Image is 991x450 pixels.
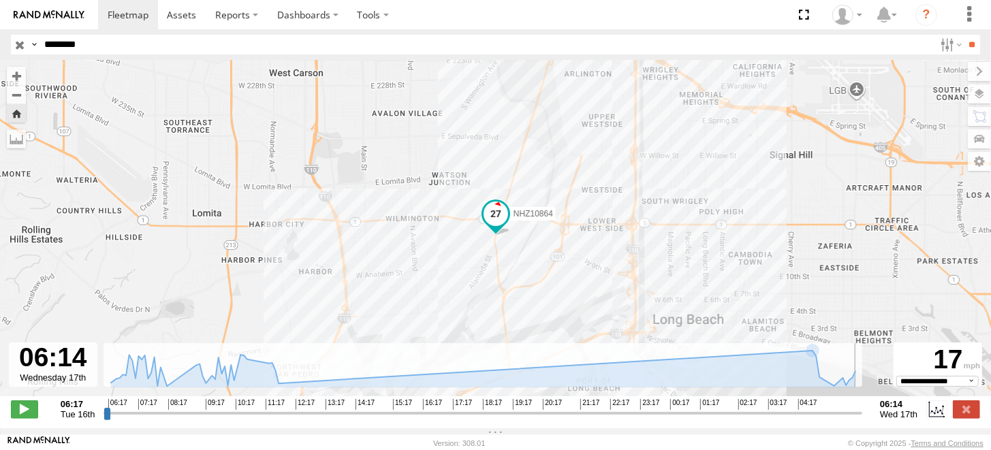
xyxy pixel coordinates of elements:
[700,399,719,410] span: 01:17
[356,399,375,410] span: 14:17
[610,399,629,410] span: 22:17
[543,399,562,410] span: 20:17
[393,399,412,410] span: 15:17
[206,399,225,410] span: 09:17
[108,399,127,410] span: 06:17
[7,85,26,104] button: Zoom out
[483,399,502,410] span: 18:17
[7,104,26,123] button: Zoom Home
[953,400,980,418] label: Close
[738,399,757,410] span: 02:17
[7,436,70,450] a: Visit our Website
[61,409,95,419] span: Tue 16th Sep 2025
[7,67,26,85] button: Zoom in
[513,399,532,410] span: 19:17
[915,4,937,26] i: ?
[768,399,787,410] span: 03:17
[580,399,599,410] span: 21:17
[138,399,157,410] span: 07:17
[640,399,659,410] span: 23:17
[423,399,442,410] span: 16:17
[968,152,991,171] label: Map Settings
[326,399,345,410] span: 13:17
[828,5,867,25] div: Zulema McIntosch
[61,399,95,409] strong: 06:17
[798,399,817,410] span: 04:17
[513,208,552,218] span: NHZ10864
[266,399,285,410] span: 11:17
[236,399,255,410] span: 10:17
[848,439,984,447] div: © Copyright 2025 -
[14,10,84,20] img: rand-logo.svg
[7,129,26,148] label: Measure
[11,400,38,418] label: Play/Stop
[296,399,315,410] span: 12:17
[896,344,980,375] div: 17
[880,409,917,419] span: Wed 17th Sep 2025
[911,439,984,447] a: Terms and Conditions
[433,439,485,447] div: Version: 308.01
[935,35,964,54] label: Search Filter Options
[168,399,187,410] span: 08:17
[453,399,472,410] span: 17:17
[670,399,689,410] span: 00:17
[29,35,40,54] label: Search Query
[880,399,917,409] strong: 06:14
